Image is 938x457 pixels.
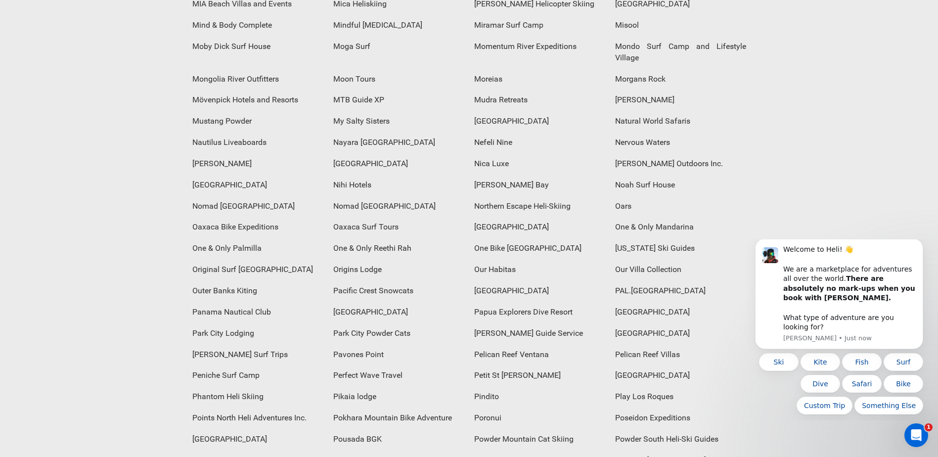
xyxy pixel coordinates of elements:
div: Outer Banks Kiting [187,280,328,302]
b: There are absolutely no mark-ups when you book with [PERSON_NAME]. [43,35,175,62]
div: Oars [610,196,751,217]
div: Miramar Surf Camp [469,15,610,36]
div: Petit St [PERSON_NAME] [469,365,610,386]
div: Perfect Wave Travel [328,365,469,386]
div: [PERSON_NAME] Bay [469,175,610,196]
div: Oaxaca Bike Expeditions [187,217,328,238]
button: Quick reply: Dive [60,136,100,153]
div: Northern Escape Heli-Skiing [469,196,610,217]
div: [GEOGRAPHIC_DATA] [469,280,610,302]
button: Quick reply: Custom Trip [56,157,112,175]
div: Moby Dick Surf House [187,36,328,57]
div: [GEOGRAPHIC_DATA] [187,175,328,196]
div: Moon Tours [328,69,469,90]
img: Profile image for Carl [22,8,38,24]
div: Nefeli Nine [469,132,610,153]
div: One & Only Palmilla [187,238,328,259]
div: Mindful [MEDICAL_DATA] [328,15,469,36]
iframe: Intercom live chat [904,423,928,447]
div: [PERSON_NAME] Surf Trips [187,344,328,366]
button: Quick reply: Kite [60,114,100,132]
div: One & Only Mandarina [610,217,751,238]
div: Papua Explorers Dive Resort [469,302,610,323]
div: Welcome to Heli! 👋 We are a marketplace for adventures all over the world. What type of adventure... [43,5,176,92]
div: Mondo Surf Camp and Lifestyle Village [610,36,751,69]
div: Pousada BGK [328,429,469,450]
div: Mudra Retreats [469,90,610,111]
div: Mongolia River Outfitters [187,69,328,90]
div: Oaxaca Surf Tours [328,217,469,238]
button: Quick reply: Bike [143,136,183,153]
div: Origins Lodge [328,259,469,280]
div: [PERSON_NAME] [187,153,328,175]
div: Nica Luxe [469,153,610,175]
div: My Salty Sisters [328,111,469,132]
div: Nervous Waters [610,132,751,153]
div: One Bike [GEOGRAPHIC_DATA] [469,238,610,259]
div: Mövenpick Hotels and Resorts [187,90,328,111]
div: Moga Surf [328,36,469,57]
div: Phantom Heli Skiing [187,386,328,408]
div: [US_STATE] Ski Guides [610,238,751,259]
div: [GEOGRAPHIC_DATA] [610,323,751,344]
div: Momentum River Expeditions [469,36,610,57]
button: Quick reply: Surf [143,114,183,132]
div: Noah Surf House [610,175,751,196]
button: Quick reply: Something Else [114,157,183,175]
div: Pikaia lodge [328,386,469,408]
div: Poronui [469,408,610,429]
div: PAL.[GEOGRAPHIC_DATA] [610,280,751,302]
button: Quick reply: Fish [102,114,141,132]
div: Pacific Crest Snowcats [328,280,469,302]
div: [GEOGRAPHIC_DATA] [328,153,469,175]
div: Pelican Reef Villas [610,344,751,366]
div: Nihi Hotels [328,175,469,196]
button: Quick reply: Safari [102,136,141,153]
div: [PERSON_NAME] Guide Service [469,323,610,344]
div: Natural World Safaris [610,111,751,132]
div: [GEOGRAPHIC_DATA] [187,429,328,450]
div: Powder South Heli-Ski Guides [610,429,751,450]
div: Nautilus Liveaboards [187,132,328,153]
div: Moreias [469,69,610,90]
div: Park City Powder Cats [328,323,469,344]
div: Nayara [GEOGRAPHIC_DATA] [328,132,469,153]
div: Panama Nautical Club [187,302,328,323]
div: Powder Mountain Cat Skiing [469,429,610,450]
p: Message from Carl, sent Just now [43,94,176,103]
div: One & Only Reethi Rah [328,238,469,259]
div: [GEOGRAPHIC_DATA] [610,302,751,323]
div: [GEOGRAPHIC_DATA] [610,365,751,386]
div: Mind & Body Complete [187,15,328,36]
div: Pavones Point [328,344,469,366]
div: [GEOGRAPHIC_DATA] [469,217,610,238]
div: Peniche Surf Camp [187,365,328,386]
div: [GEOGRAPHIC_DATA] [469,111,610,132]
div: Message content [43,5,176,92]
div: Our Villa Collection [610,259,751,280]
div: Play Los Roques [610,386,751,408]
div: Quick reply options [15,114,183,175]
div: Nomad [GEOGRAPHIC_DATA] [187,196,328,217]
div: Morgans Rock [610,69,751,90]
div: Nomad [GEOGRAPHIC_DATA] [328,196,469,217]
div: Misool [610,15,751,36]
div: [PERSON_NAME] Outdoors Inc. [610,153,751,175]
div: Our Habitas [469,259,610,280]
div: Poseidon Expeditions [610,408,751,429]
div: Pokhara Mountain Bike Adventure [328,408,469,429]
iframe: Intercom notifications message [740,239,938,420]
div: [PERSON_NAME] [610,90,751,111]
button: Quick reply: Ski [19,114,58,132]
div: Park City Lodging [187,323,328,344]
div: Pelican Reef Ventana [469,344,610,366]
div: MTB Guide XP [328,90,469,111]
div: Original Surf [GEOGRAPHIC_DATA] [187,259,328,280]
div: [GEOGRAPHIC_DATA] [328,302,469,323]
div: Mustang Powder [187,111,328,132]
span: 1 [925,423,933,431]
div: Pindito [469,386,610,408]
div: Points North Heli Adventures Inc. [187,408,328,429]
